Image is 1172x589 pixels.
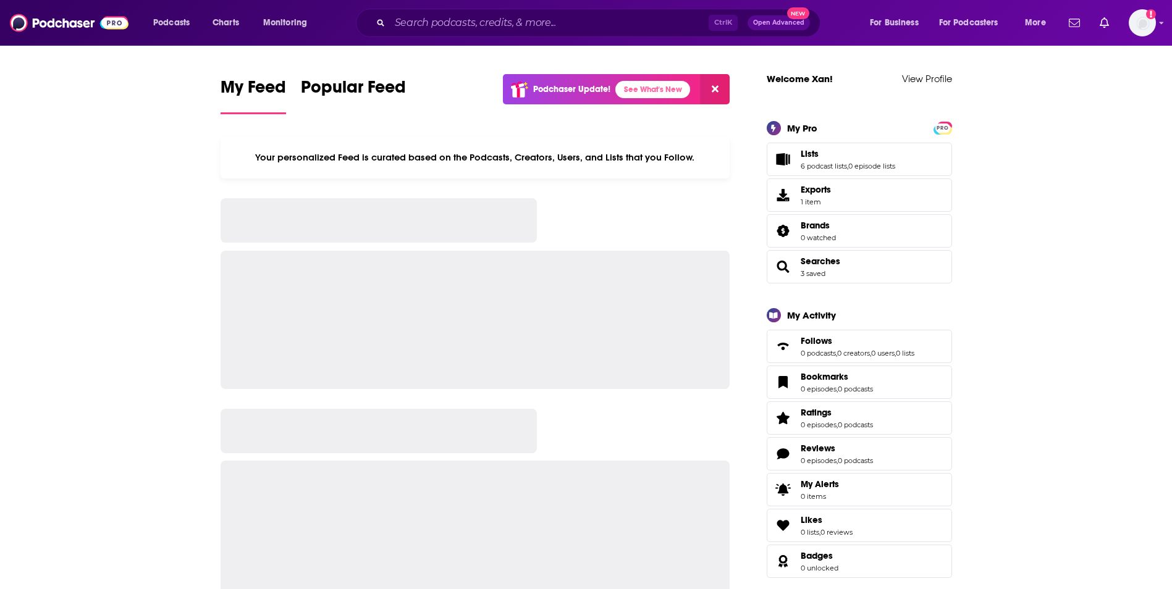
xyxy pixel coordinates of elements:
[837,349,870,357] a: 0 creators
[1064,12,1085,33] a: Show notifications dropdown
[836,349,837,357] span: ,
[145,13,206,33] button: open menu
[771,481,796,498] span: My Alerts
[255,13,323,33] button: open menu
[870,14,919,31] span: For Business
[801,407,832,418] span: Ratings
[801,492,839,501] span: 0 items
[771,553,796,570] a: Badges
[848,162,895,170] a: 0 episode lists
[801,564,838,572] a: 0 unlocked
[1129,9,1156,36] span: Logged in as xan.giglio
[896,349,914,357] a: 0 lists
[871,349,895,357] a: 0 users
[1025,14,1046,31] span: More
[838,420,873,429] a: 0 podcasts
[801,528,819,537] a: 0 lists
[935,122,950,132] a: PRO
[787,309,836,321] div: My Activity
[771,151,796,168] a: Lists
[301,77,406,114] a: Popular Feed
[939,14,998,31] span: For Podcasters
[801,349,836,357] a: 0 podcasts
[801,371,873,382] a: Bookmarks
[767,143,952,176] span: Lists
[801,514,853,525] a: Likes
[801,407,873,418] a: Ratings
[771,409,796,427] a: Ratings
[767,437,952,470] span: Reviews
[801,335,832,346] span: Follows
[753,20,804,26] span: Open Advanced
[263,14,307,31] span: Monitoring
[767,73,833,85] a: Welcome Xan!
[801,233,836,242] a: 0 watched
[213,14,239,31] span: Charts
[801,514,822,525] span: Likes
[801,162,847,170] a: 6 podcast lists
[801,220,836,231] a: Brands
[801,550,838,561] a: Badges
[801,335,914,346] a: Follows
[1129,9,1156,36] button: Show profile menu
[847,162,848,170] span: ,
[709,15,738,31] span: Ctrl K
[861,13,934,33] button: open menu
[221,136,730,178] div: Your personalized Feed is curated based on the Podcasts, Creators, Users, and Lists that you Follow.
[153,14,190,31] span: Podcasts
[801,198,831,206] span: 1 item
[1016,13,1061,33] button: open menu
[771,186,796,204] span: Exports
[801,456,837,465] a: 0 episodes
[767,509,952,542] span: Likes
[801,220,830,231] span: Brands
[1095,12,1114,33] a: Show notifications dropdown
[767,214,952,248] span: Brands
[771,222,796,240] a: Brands
[801,148,819,159] span: Lists
[221,77,286,114] a: My Feed
[801,443,835,454] span: Reviews
[368,9,832,37] div: Search podcasts, credits, & more...
[819,528,820,537] span: ,
[615,81,690,98] a: See What's New
[1129,9,1156,36] img: User Profile
[204,13,247,33] a: Charts
[838,456,873,465] a: 0 podcasts
[767,473,952,506] a: My Alerts
[837,456,838,465] span: ,
[801,256,840,267] a: Searches
[748,15,810,30] button: Open AdvancedNew
[1146,9,1156,19] svg: Add a profile image
[767,366,952,399] span: Bookmarks
[221,77,286,105] span: My Feed
[767,250,952,283] span: Searches
[837,385,838,393] span: ,
[771,517,796,534] a: Likes
[771,338,796,355] a: Follows
[801,184,831,195] span: Exports
[767,330,952,363] span: Follows
[533,84,610,94] p: Podchaser Update!
[820,528,853,537] a: 0 reviews
[801,269,825,278] a: 3 saved
[902,73,952,85] a: View Profile
[895,349,896,357] span: ,
[301,77,406,105] span: Popular Feed
[787,7,809,19] span: New
[935,123,950,133] span: PRO
[801,420,837,429] a: 0 episodes
[390,13,709,33] input: Search podcasts, credits, & more...
[801,385,837,393] a: 0 episodes
[870,349,871,357] span: ,
[801,550,833,561] span: Badges
[801,148,895,159] a: Lists
[10,11,129,35] img: Podchaser - Follow, Share and Rate Podcasts
[801,478,839,490] span: My Alerts
[767,401,952,435] span: Ratings
[801,371,848,382] span: Bookmarks
[767,545,952,578] span: Badges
